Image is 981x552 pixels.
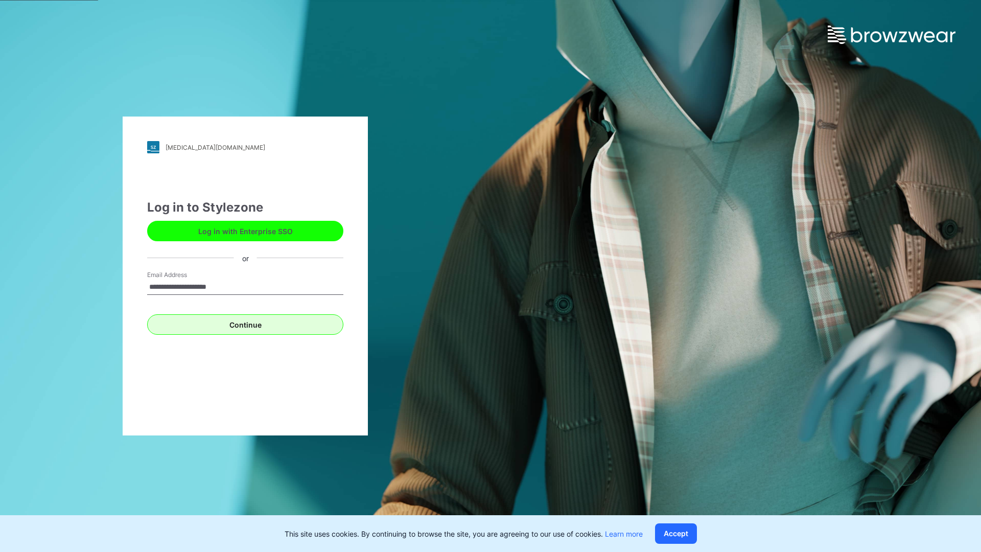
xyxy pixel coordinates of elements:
[147,141,159,153] img: stylezone-logo.562084cfcfab977791bfbf7441f1a819.svg
[147,314,343,335] button: Continue
[828,26,955,44] img: browzwear-logo.e42bd6dac1945053ebaf764b6aa21510.svg
[147,198,343,217] div: Log in to Stylezone
[166,144,265,151] div: [MEDICAL_DATA][DOMAIN_NAME]
[147,141,343,153] a: [MEDICAL_DATA][DOMAIN_NAME]
[234,252,257,263] div: or
[147,221,343,241] button: Log in with Enterprise SSO
[147,270,219,280] label: Email Address
[605,530,643,538] a: Learn more
[655,523,697,544] button: Accept
[285,528,643,539] p: This site uses cookies. By continuing to browse the site, you are agreeing to our use of cookies.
